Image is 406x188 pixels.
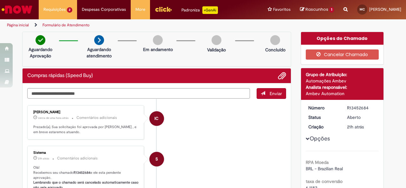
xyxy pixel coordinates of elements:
div: Opções do Chamado [301,32,384,45]
dt: Número [304,105,343,111]
div: Grupo de Atribuição: [306,71,379,78]
span: cerca de uma hora atrás [38,116,69,120]
b: R13452684 [74,170,90,175]
a: Página inicial [7,23,29,28]
img: arrow-next.png [94,35,104,45]
p: Validação [207,47,226,53]
button: Cancelar Chamado [306,49,379,60]
div: System [149,152,164,166]
div: 27/08/2025 14:11:16 [347,124,377,130]
p: Aguardando atendimento [84,46,115,59]
span: BRL - Brazilian Real [306,166,343,172]
p: +GenAi [202,6,218,14]
div: Ambev Automation [306,90,379,97]
p: Em andamento [143,46,173,53]
span: S [155,152,158,167]
span: Requisições [43,6,66,13]
div: Padroniza [181,6,218,14]
div: Automações Ambev [306,78,379,84]
div: [PERSON_NAME] [33,110,139,114]
p: Concluído [265,47,285,53]
span: Rascunhos [305,6,328,12]
span: 1 [329,7,334,13]
span: 21h atrás [347,124,364,130]
div: Sistema [33,151,139,155]
div: Aberto [347,114,377,120]
small: Comentários adicionais [57,156,98,161]
img: img-circle-grey.png [270,35,280,45]
button: Adicionar anexos [278,72,286,80]
span: 21h atrás [38,157,49,160]
p: Prezado(a), Sua solicitação foi aprovada por [PERSON_NAME] , e em breve estaremos atuando. [33,125,139,134]
span: Enviar [270,91,282,96]
img: img-circle-grey.png [153,35,163,45]
span: IC [154,111,159,126]
span: MC [360,7,365,11]
div: Isabela Cavalheiro [149,111,164,126]
ul: Trilhas de página [5,19,266,31]
dt: Criação [304,124,343,130]
img: img-circle-grey.png [212,35,221,45]
span: [PERSON_NAME] [369,7,401,12]
p: Aguardando Aprovação [25,46,56,59]
a: Rascunhos [300,7,334,13]
span: Favoritos [273,6,291,13]
dt: Status [304,114,343,120]
img: check-circle-green.png [36,35,45,45]
span: Despesas Corporativas [82,6,126,13]
div: Analista responsável: [306,84,379,90]
textarea: Digite sua mensagem aqui... [27,88,250,99]
span: 2 [67,7,72,13]
img: click_logo_yellow_360x200.png [155,4,172,14]
small: Comentários adicionais [76,115,117,120]
span: More [135,6,145,13]
time: 27/08/2025 14:11:30 [38,157,49,160]
time: 28/08/2025 10:20:55 [38,116,69,120]
a: Formulário de Atendimento [43,23,89,28]
img: ServiceNow [1,3,33,16]
time: 27/08/2025 14:11:16 [347,124,364,130]
b: taxa de conversão [306,178,343,184]
div: R13452684 [347,105,377,111]
h2: Compras rápidas (Speed Buy) Histórico de tíquete [27,73,93,79]
b: RPA Moeda [306,159,329,165]
button: Enviar [257,88,286,99]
